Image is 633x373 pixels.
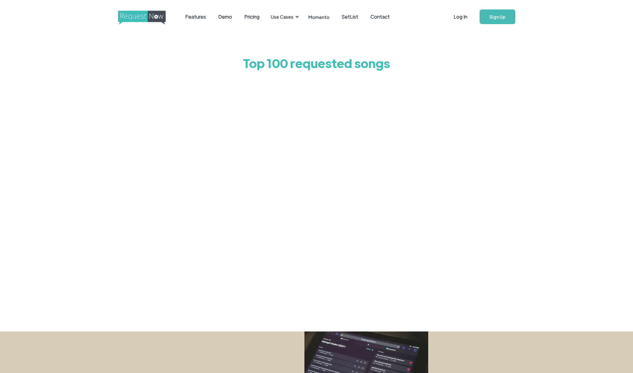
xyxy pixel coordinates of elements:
a: Contact [364,7,396,26]
iframe: RequestNow Top 100 Songs [210,75,424,319]
a: Log In [447,6,473,27]
div: Use Cases [271,13,293,20]
a: Pricing [238,7,266,26]
div: Use Cases [267,7,301,26]
a: Demo [212,7,238,26]
img: requestnow logo [118,11,177,25]
a: Momento [302,8,336,26]
h1: Top 100 requested songs [173,51,460,75]
a: SetList [336,7,364,26]
a: home [118,11,164,23]
a: Sign Up [480,9,515,24]
a: Features [179,7,212,26]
